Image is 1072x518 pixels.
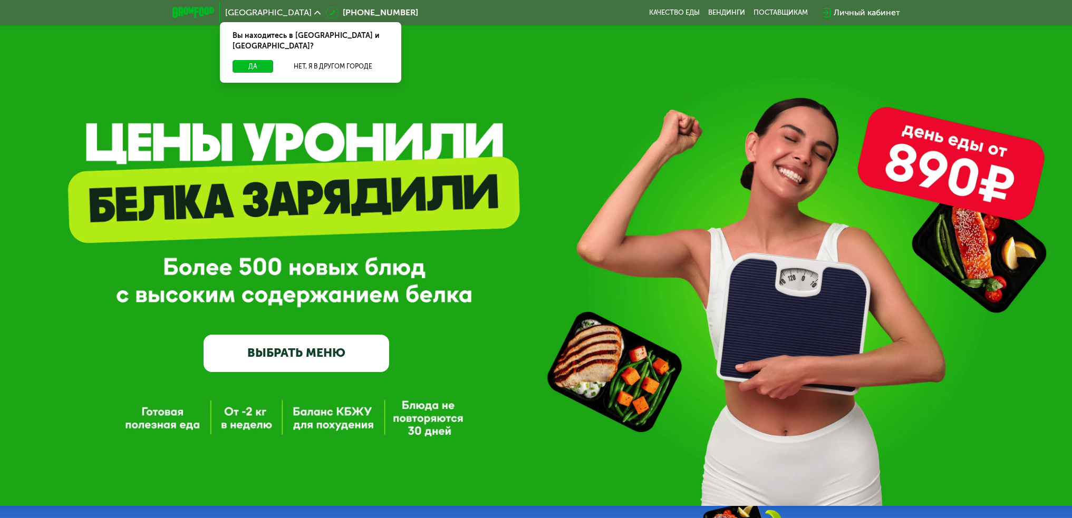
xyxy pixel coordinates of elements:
[225,8,312,17] span: [GEOGRAPHIC_DATA]
[708,8,745,17] a: Вендинги
[754,8,808,17] div: поставщикам
[204,335,389,372] a: ВЫБРАТЬ МЕНЮ
[834,6,900,19] div: Личный кабинет
[233,60,273,73] button: Да
[277,60,389,73] button: Нет, я в другом городе
[326,6,418,19] a: [PHONE_NUMBER]
[220,22,401,60] div: Вы находитесь в [GEOGRAPHIC_DATA] и [GEOGRAPHIC_DATA]?
[649,8,700,17] a: Качество еды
